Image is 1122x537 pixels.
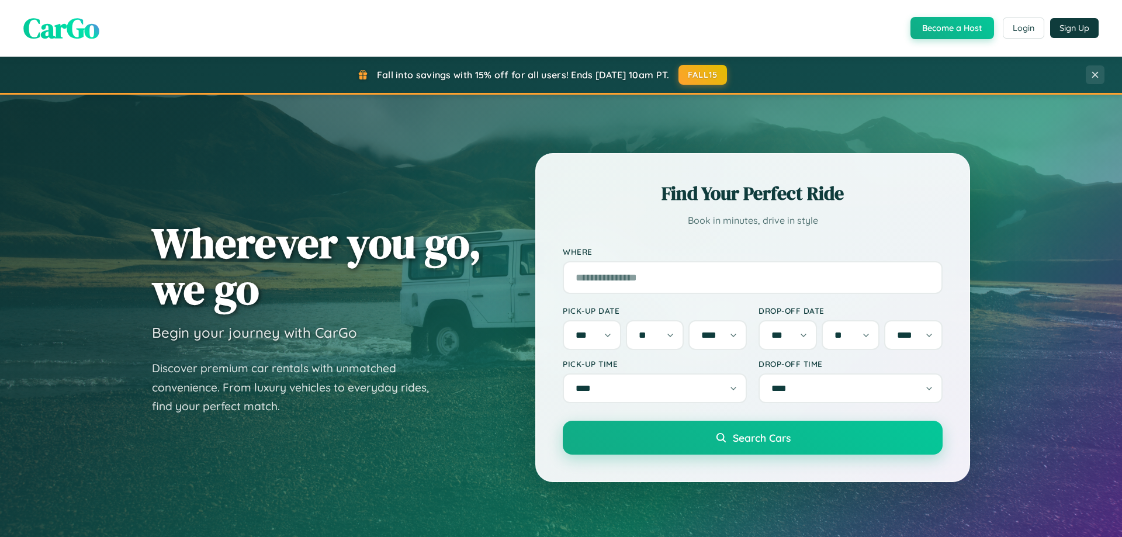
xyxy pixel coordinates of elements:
span: Fall into savings with 15% off for all users! Ends [DATE] 10am PT. [377,69,670,81]
button: Become a Host [910,17,994,39]
button: Login [1003,18,1044,39]
label: Pick-up Date [563,306,747,316]
label: Where [563,247,943,257]
label: Drop-off Time [759,359,943,369]
button: Search Cars [563,421,943,455]
h3: Begin your journey with CarGo [152,324,357,341]
h2: Find Your Perfect Ride [563,181,943,206]
span: CarGo [23,9,99,47]
p: Discover premium car rentals with unmatched convenience. From luxury vehicles to everyday rides, ... [152,359,444,416]
h1: Wherever you go, we go [152,220,482,312]
label: Pick-up Time [563,359,747,369]
span: Search Cars [733,431,791,444]
label: Drop-off Date [759,306,943,316]
button: FALL15 [678,65,728,85]
p: Book in minutes, drive in style [563,212,943,229]
button: Sign Up [1050,18,1099,38]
